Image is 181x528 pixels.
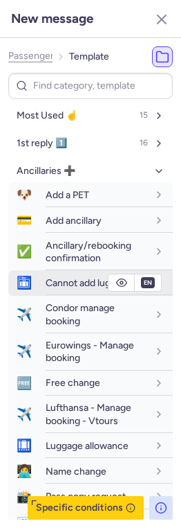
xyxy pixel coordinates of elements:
[46,377,100,389] span: Free change
[8,484,40,510] span: 📸
[46,491,126,502] span: Pass copy request
[8,105,173,127] button: Most Used ☝️15
[28,496,144,520] button: Specific conditions
[8,302,40,328] span: ✈️
[46,240,131,264] span: Ancillary/rebooking confirmation
[46,302,115,326] span: Condor manage booking
[140,111,148,121] span: 15
[8,208,40,234] span: 💳
[8,396,173,433] button: ✈️Lufthansa - Manage booking - Vtours
[8,182,40,208] span: 🐶
[8,234,173,271] button: ✅Ancillary/rebooking confirmation
[8,371,40,396] span: 🆓
[8,182,173,208] button: 🐶Add a PET
[8,459,40,484] span: 👩‍💻
[8,270,173,296] button: 🛅Cannot add luggage
[8,73,173,100] input: Find category, template
[17,110,77,121] span: Most Used ☝️
[8,402,40,428] span: ✈️
[141,277,155,288] span: en
[8,296,173,333] button: ✈️Condor manage booking
[8,132,173,155] button: 1st reply 1️⃣16
[46,215,102,227] span: Add ancillary
[17,138,67,149] span: 1st reply 1️⃣
[8,371,173,396] button: 🆓Free change
[8,160,173,182] button: Ancillaries ➕
[8,433,40,459] span: 🛄
[8,51,54,62] span: Passenger
[46,189,89,201] span: Add a PET
[8,270,40,296] span: 🛅
[8,239,40,265] span: ✅
[8,484,173,510] button: 📸Pass copy request
[8,51,53,62] button: Passenger
[8,459,173,484] button: 👩‍💻Name change
[46,466,106,477] span: Name change
[46,402,131,426] span: Lufthansa - Manage booking - Vtours
[46,340,134,364] span: Eurowings - Manage booking
[140,139,148,148] span: 16
[8,333,173,371] button: ✈️Eurowings - Manage booking
[8,339,40,364] span: ✈️
[8,433,173,459] button: 🛄Luggage allowance
[8,208,173,234] button: 💳Add ancillary
[17,166,75,177] span: Ancillaries ➕
[46,277,132,289] span: Cannot add luggage
[11,11,93,26] h3: New message
[69,46,109,67] li: Template
[46,440,128,452] span: Luggage allowance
